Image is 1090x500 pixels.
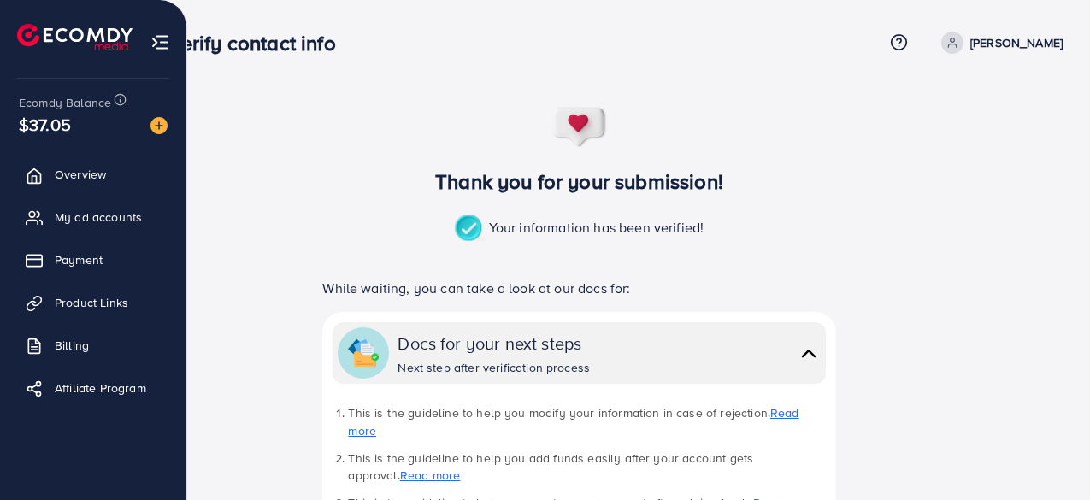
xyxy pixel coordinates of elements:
p: [PERSON_NAME] [970,32,1063,53]
a: Payment [13,243,174,277]
a: My ad accounts [13,200,174,234]
span: Billing [55,337,89,354]
a: [PERSON_NAME] [934,32,1063,54]
img: logo [17,24,133,50]
div: Docs for your next steps [398,331,590,356]
p: While waiting, you can take a look at our docs for: [322,278,835,298]
a: Read more [400,467,460,484]
span: Overview [55,166,106,183]
h3: Thank you for your submission! [294,169,864,194]
span: Product Links [55,294,128,311]
span: Ecomdy Balance [19,94,111,111]
a: Billing [13,328,174,362]
a: Read more [348,404,798,438]
img: collapse [348,338,379,368]
li: This is the guideline to help you modify your information in case of rejection. [348,404,825,439]
span: My ad accounts [55,209,142,226]
img: success [455,215,489,244]
li: This is the guideline to help you add funds easily after your account gets approval. [348,450,825,485]
img: collapse [797,341,821,366]
span: Affiliate Program [55,379,146,397]
span: Payment [55,251,103,268]
div: Next step after verification process [398,359,590,376]
img: success [551,106,608,149]
a: Product Links [13,285,174,320]
img: image [150,117,168,134]
a: Affiliate Program [13,371,174,405]
span: $37.05 [19,112,71,137]
p: Your information has been verified! [455,215,704,244]
h3: Waiting verify contact info [96,31,349,56]
img: menu [150,32,170,52]
a: Overview [13,157,174,191]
